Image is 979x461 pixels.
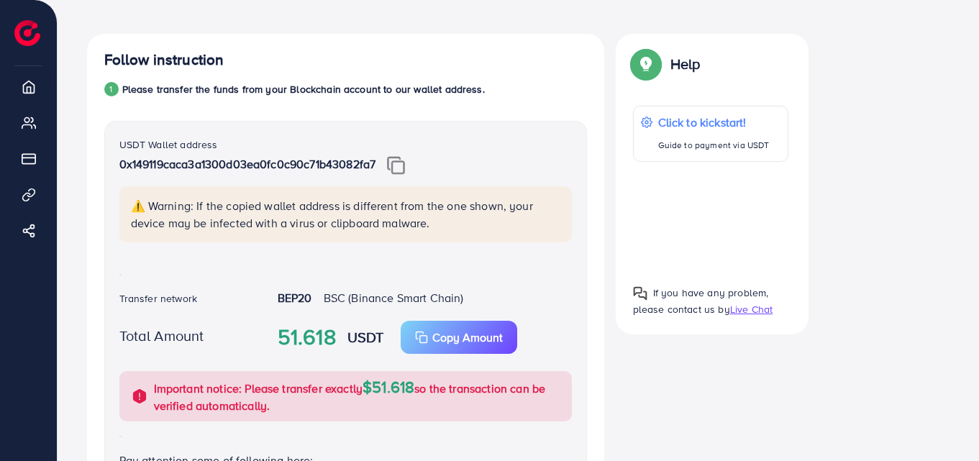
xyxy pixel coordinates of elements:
img: img [387,156,405,175]
label: USDT Wallet address [119,137,218,152]
label: Transfer network [119,291,198,306]
span: BSC (Binance Smart Chain) [324,290,464,306]
div: 1 [104,82,119,96]
label: Total Amount [119,325,204,346]
img: Popup guide [633,51,659,77]
p: Please transfer the funds from your Blockchain account to our wallet address. [122,81,485,98]
strong: USDT [347,327,384,347]
span: If you have any problem, please contact us by [633,286,769,316]
img: alert [131,388,148,405]
p: Important notice: Please transfer exactly so the transaction can be verified automatically. [154,378,563,414]
p: Help [670,55,701,73]
p: 0x149119caca3a1300d03ea0fc0c90c71b43082fa7 [119,155,572,175]
p: Click to kickstart! [658,114,770,131]
img: logo [14,20,40,46]
img: Popup guide [633,286,647,301]
p: Copy Amount [432,329,503,346]
span: $51.618 [363,375,414,398]
strong: 51.618 [278,321,336,353]
span: Live Chat [730,302,773,316]
button: Copy Amount [401,321,517,354]
p: Guide to payment via USDT [658,137,770,154]
h4: Follow instruction [104,51,224,69]
strong: BEP20 [278,290,312,306]
p: ⚠️ Warning: If the copied wallet address is different from the one shown, your device may be infe... [131,197,563,232]
iframe: Chat [918,396,968,450]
